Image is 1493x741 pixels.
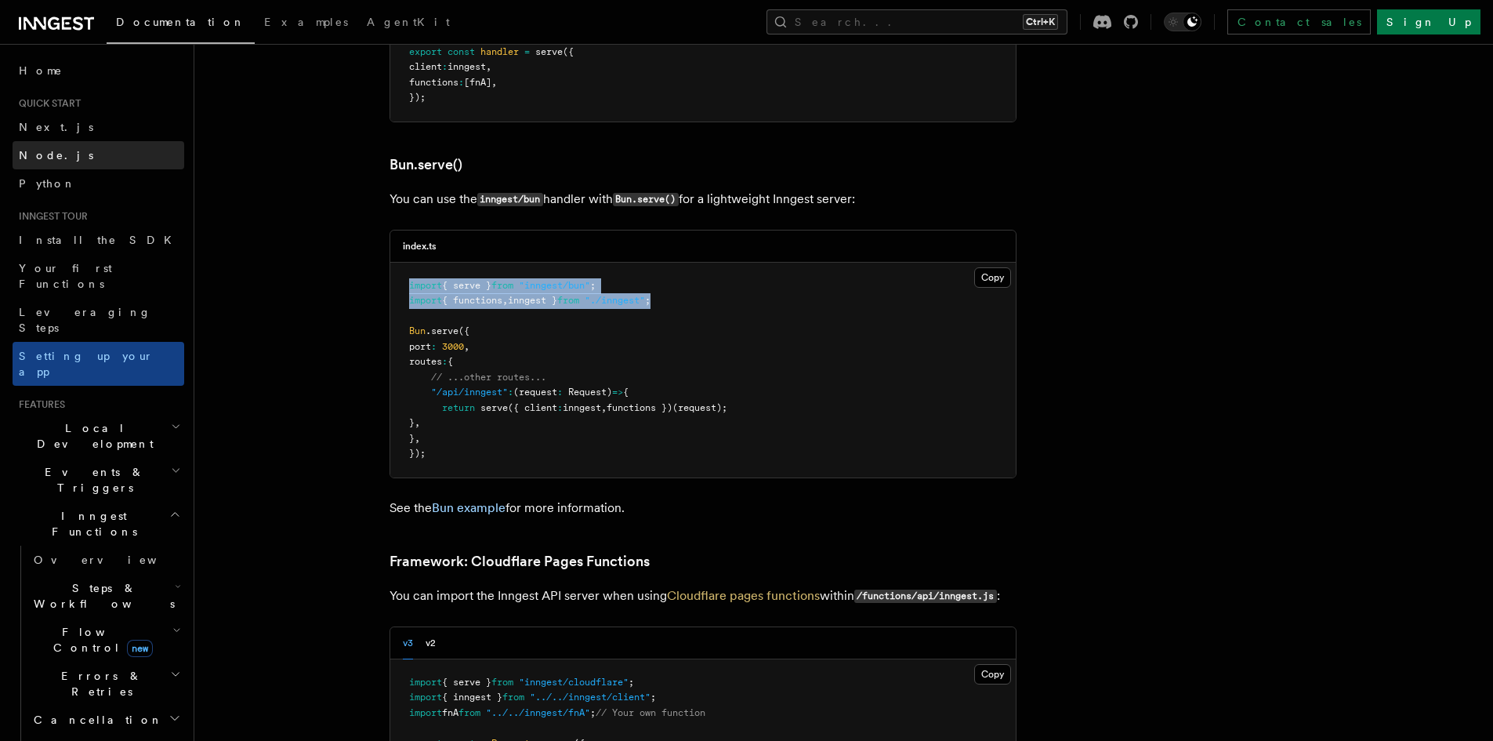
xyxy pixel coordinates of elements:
[502,295,508,306] span: ,
[442,707,458,718] span: fnA
[442,295,502,306] span: { functions
[442,356,448,367] span: :
[27,706,184,734] button: Cancellation
[442,692,502,703] span: { inngest }
[530,692,650,703] span: "../../inngest/client"
[502,692,524,703] span: from
[264,16,348,28] span: Examples
[623,387,629,398] span: {
[13,169,184,198] a: Python
[34,554,195,566] span: Overview
[409,356,442,367] span: routes
[557,402,563,413] span: :
[596,707,705,718] span: // Your own function
[629,677,634,688] span: ;
[19,63,63,78] span: Home
[535,46,563,57] span: serve
[508,295,557,306] span: inngest }
[13,458,184,502] button: Events & Triggers
[442,402,475,413] span: return
[415,417,420,428] span: ,
[513,387,557,398] span: (request
[409,325,426,336] span: Bun
[480,402,508,413] span: serve
[607,387,612,398] span: )
[442,341,464,352] span: 3000
[508,402,557,413] span: ({ client
[27,618,184,662] button: Flow Controlnew
[766,9,1067,35] button: Search...Ctrl+K
[563,46,574,57] span: ({
[431,372,546,383] span: // ...other routes...
[491,280,513,291] span: from
[415,433,420,444] span: ,
[458,707,480,718] span: from
[601,402,607,413] span: ,
[557,387,563,398] span: :
[645,295,650,306] span: ;
[448,356,453,367] span: {
[27,662,184,706] button: Errors & Retries
[390,550,650,572] a: Framework: Cloudflare Pages Functions
[390,154,462,176] a: Bun.serve()
[409,707,442,718] span: import
[409,77,458,88] span: functions
[127,640,153,657] span: new
[19,234,181,246] span: Install the SDK
[409,92,426,103] span: });
[403,627,413,659] button: v3
[13,342,184,386] a: Setting up your app
[13,141,184,169] a: Node.js
[409,280,442,291] span: import
[19,350,154,378] span: Setting up your app
[107,5,255,44] a: Documentation
[27,624,172,656] span: Flow Control
[458,325,469,336] span: ({
[409,46,442,57] span: export
[13,210,88,223] span: Inngest tour
[519,280,590,291] span: "inngest/bun"
[409,448,426,459] span: });
[426,325,458,336] span: .serve
[27,668,170,699] span: Errors & Retries
[13,414,184,458] button: Local Development
[13,226,184,254] a: Install the SDK
[1227,9,1371,35] a: Contact sales
[557,295,579,306] span: from
[367,16,450,28] span: AgentKit
[403,240,437,252] h3: index.ts
[612,387,623,398] span: =>
[650,692,656,703] span: ;
[255,5,357,42] a: Examples
[1023,14,1058,30] kbd: Ctrl+K
[27,712,163,728] span: Cancellation
[27,580,175,612] span: Steps & Workflows
[854,590,997,603] code: /functions/api/inngest.js
[480,46,519,57] span: handler
[508,387,513,398] span: :
[524,46,530,57] span: =
[431,341,437,352] span: :
[667,588,820,603] a: Cloudflare pages functions
[409,341,431,352] span: port
[974,664,1011,685] button: Copy
[442,677,491,688] span: { serve }
[409,295,442,306] span: import
[590,707,596,718] span: ;
[19,262,112,290] span: Your first Functions
[13,464,171,496] span: Events & Triggers
[116,16,245,28] span: Documentation
[448,46,475,57] span: const
[613,193,679,206] code: Bun.serve()
[1377,9,1480,35] a: Sign Up
[13,56,184,85] a: Home
[442,280,491,291] span: { serve }
[27,574,184,618] button: Steps & Workflows
[19,149,93,162] span: Node.js
[409,61,442,72] span: client
[13,398,65,411] span: Features
[19,306,151,334] span: Leveraging Steps
[491,77,497,88] span: ,
[13,254,184,298] a: Your first Functions
[431,387,508,398] span: "/api/inngest"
